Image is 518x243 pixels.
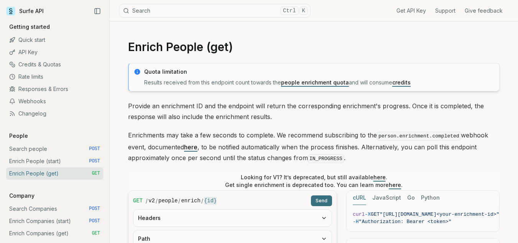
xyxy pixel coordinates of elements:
p: Getting started [6,23,53,31]
kbd: Ctrl [280,7,299,15]
p: Provide an enrichment ID and the endpoint will return the corresponding enrichment's progress. On... [128,101,500,122]
button: cURL [353,191,366,205]
button: Python [421,191,440,205]
span: / [156,197,158,205]
span: "Authorization: Bearer <token>" [359,219,452,225]
span: GET [371,212,380,217]
span: -X [365,212,371,217]
span: GET [133,197,143,205]
code: enrich [181,197,200,205]
a: Get API Key [396,7,426,15]
a: Changelog [6,107,103,120]
a: Quick start [6,34,103,46]
a: here [373,174,386,180]
a: Enrich People (get) GET [6,167,103,180]
a: Rate limits [6,71,103,83]
span: "[URL][DOMAIN_NAME]<your-enrichment-id>" [380,212,499,217]
button: Go [407,191,415,205]
button: Headers [133,210,332,226]
a: Search people POST [6,143,103,155]
span: POST [89,146,100,152]
code: IN_PROGRESS [308,154,344,163]
a: Webhooks [6,95,103,107]
span: GET [92,230,100,236]
a: people enrichment quota [281,79,349,86]
p: Results received from this endpoint count towards the and will consume [144,79,495,86]
code: {id} [204,197,217,205]
button: SearchCtrlK [119,4,311,18]
span: -H [353,219,359,225]
a: Enrich Companies (get) GET [6,227,103,240]
kbd: K [299,7,308,15]
span: / [201,197,203,205]
span: / [178,197,180,205]
a: Responses & Errors [6,83,103,95]
span: POST [89,218,100,224]
button: Collapse Sidebar [92,5,103,17]
span: POST [89,206,100,212]
a: API Key [6,46,103,58]
code: person.enrichment.completed [377,132,461,141]
a: Enrich Companies (start) POST [6,215,103,227]
p: Quota limitation [144,68,495,76]
a: Surfe API [6,5,44,17]
p: Enrichments may take a few seconds to complete. We recommend subscribing to the webhook event, do... [128,130,500,164]
span: curl [353,212,365,217]
p: Looking for V1? It’s deprecated, but still available . Get single enrichment is deprecated too. Y... [225,174,403,189]
span: POST [89,158,100,164]
code: v2 [148,197,155,205]
a: Support [435,7,456,15]
span: GET [92,170,100,177]
a: Enrich People (start) POST [6,155,103,167]
h1: Enrich People (get) [128,40,500,54]
code: people [158,197,178,205]
a: Search Companies POST [6,203,103,215]
a: here [184,143,197,151]
a: Give feedback [465,7,503,15]
button: JavaScript [372,191,401,205]
p: People [6,132,31,140]
p: Company [6,192,38,200]
a: Credits & Quotas [6,58,103,71]
a: here [389,182,401,188]
button: Send [311,195,332,206]
span: / [146,197,148,205]
a: credits [392,79,411,86]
